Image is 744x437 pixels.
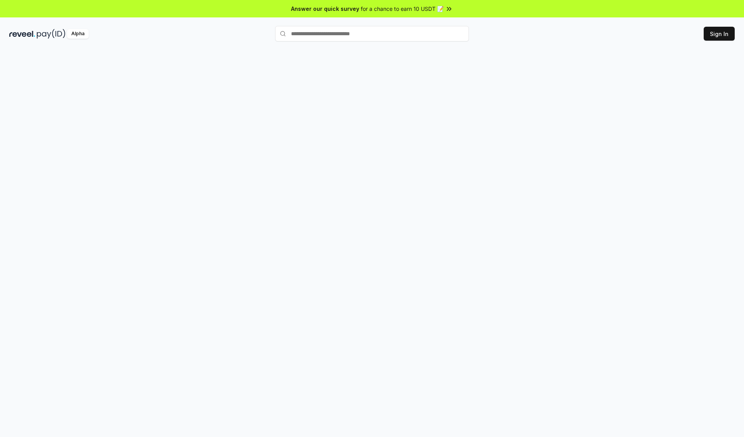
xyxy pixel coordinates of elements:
span: Answer our quick survey [291,5,359,13]
div: Alpha [67,29,89,39]
img: reveel_dark [9,29,35,39]
span: for a chance to earn 10 USDT 📝 [361,5,444,13]
button: Sign In [704,27,735,41]
img: pay_id [37,29,65,39]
